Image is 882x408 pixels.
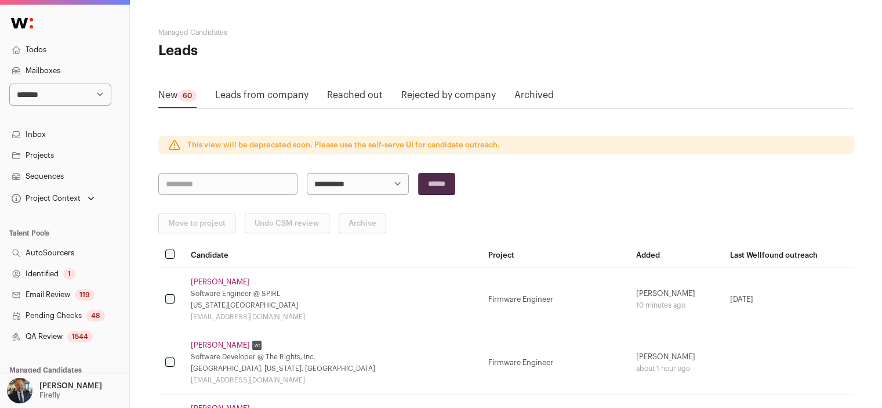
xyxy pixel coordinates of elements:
[191,301,475,310] div: [US_STATE][GEOGRAPHIC_DATA]
[9,190,97,207] button: Open dropdown
[75,289,95,301] div: 119
[184,243,482,268] th: Candidate
[629,268,723,331] td: [PERSON_NAME]
[629,243,723,268] th: Added
[63,268,75,280] div: 1
[158,42,390,60] h1: Leads
[629,331,723,395] td: [PERSON_NAME]
[481,331,629,395] td: Firmware Engineer
[39,391,60,400] p: Firefly
[5,378,104,403] button: Open dropdown
[191,352,475,362] div: Software Developer @ The Rights, Inc.
[191,277,250,287] a: [PERSON_NAME]
[5,12,39,35] img: Wellfound
[7,378,32,403] img: 18202275-medium_jpg
[481,243,629,268] th: Project
[636,301,716,310] div: 10 minutes ago
[187,140,500,150] p: This view will be deprecated soon. Please use the self-serve UI for candidate outreach.
[636,364,716,373] div: about 1 hour ago
[723,268,854,331] td: [DATE]
[723,243,854,268] th: Last Wellfound outreach
[191,364,475,373] div: [GEOGRAPHIC_DATA], [US_STATE], [GEOGRAPHIC_DATA]
[9,194,81,203] div: Project Context
[327,88,383,107] a: Reached out
[481,268,629,331] td: Firmware Engineer
[158,28,390,37] h2: Managed Candidates
[39,381,102,391] p: [PERSON_NAME]
[191,289,475,298] div: Software Engineer @ SPIRL
[191,375,475,385] div: [EMAIL_ADDRESS][DOMAIN_NAME]
[401,88,496,107] a: Rejected by company
[191,341,250,350] a: [PERSON_NAME]
[86,310,105,322] div: 48
[215,88,308,107] a: Leads from company
[158,88,197,107] a: New
[191,312,475,322] div: [EMAIL_ADDRESS][DOMAIN_NAME]
[67,331,93,342] div: 1544
[178,90,197,102] div: 60
[514,88,554,107] a: Archived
